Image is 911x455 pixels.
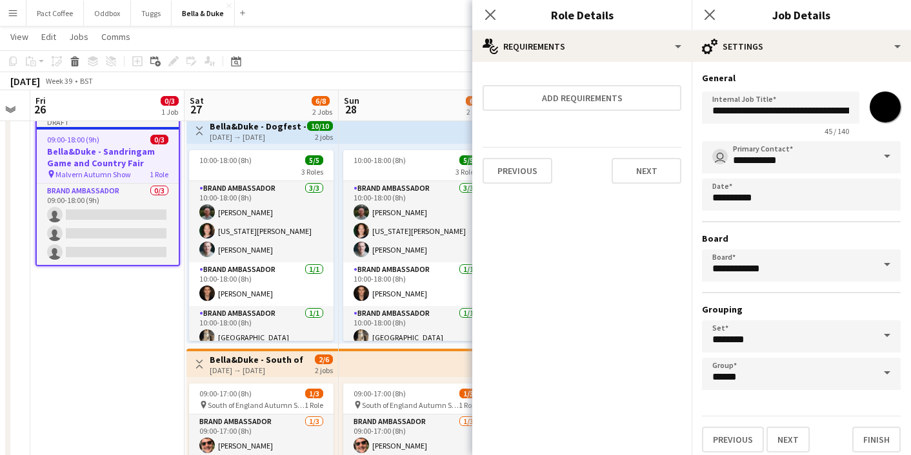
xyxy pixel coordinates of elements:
span: 09:00-18:00 (9h) [47,135,99,144]
button: Add requirements [483,85,681,111]
span: 0/3 [150,135,168,144]
span: 10/10 [307,121,333,131]
span: 1/3 [459,389,477,398]
span: View [10,31,28,43]
app-card-role: Brand Ambassador1/110:00-18:00 (8h)[PERSON_NAME] [343,262,488,306]
span: 27 [188,102,204,117]
h3: General [702,72,901,84]
app-card-role: Brand Ambassador3/310:00-18:00 (8h)[PERSON_NAME][US_STATE][PERSON_NAME][PERSON_NAME] [343,181,488,262]
div: 2 Jobs [466,107,486,117]
button: Oddbox [84,1,131,26]
app-card-role: Brand Ambassador1/110:00-18:00 (8h)[PERSON_NAME] [189,262,334,306]
a: View [5,28,34,45]
app-card-role: Brand Ambassador3/310:00-18:00 (8h)[PERSON_NAME][US_STATE][PERSON_NAME][PERSON_NAME] [189,181,334,262]
div: Requirements [472,31,692,62]
button: Tuggs [131,1,172,26]
span: 6/8 [312,96,330,106]
span: South of England Autumn Show and Horsetrials [362,400,459,410]
span: 5/5 [459,155,477,165]
button: Previous [702,427,764,452]
span: Malvern Autumn Show [55,169,131,179]
div: Settings [692,31,911,62]
span: 10:00-18:00 (8h) [199,155,252,165]
span: 1 Role [305,400,323,410]
div: 2 jobs [315,364,333,375]
button: Pact Coffee [26,1,84,26]
div: [DATE] [10,75,40,88]
span: Fri [35,95,46,106]
button: Next [612,158,681,184]
span: Comms [101,31,130,43]
div: [DATE] → [DATE] [210,365,306,375]
span: Week 39 [43,76,75,86]
app-job-card: Draft09:00-18:00 (9h)0/3Bella&Duke - Sandringam Game and Country Fair Malvern Autumn Show1 RoleBr... [35,115,180,266]
span: 0/3 [161,96,179,106]
app-job-card: 10:00-18:00 (8h)5/53 RolesBrand Ambassador3/310:00-18:00 (8h)[PERSON_NAME][US_STATE][PERSON_NAME]... [189,150,334,341]
span: 3 Roles [455,167,477,177]
span: 3 Roles [301,167,323,177]
span: 45 / 140 [814,126,859,136]
h3: Bella&Duke - Sandringam Game and Country Fair [37,146,179,169]
button: Next [766,427,810,452]
div: 2 jobs [315,131,333,142]
span: 09:00-17:00 (8h) [199,389,252,398]
span: 1 Role [150,169,168,179]
span: Edit [41,31,56,43]
span: 28 [342,102,359,117]
div: 2 Jobs [312,107,332,117]
app-job-card: 10:00-18:00 (8h)5/53 RolesBrand Ambassador3/310:00-18:00 (8h)[PERSON_NAME][US_STATE][PERSON_NAME]... [343,150,488,341]
h3: Grouping [702,304,901,315]
h3: Bella&Duke - Dogfest - [GEOGRAPHIC_DATA] [210,121,306,132]
span: Jobs [69,31,88,43]
button: Bella & Duke [172,1,235,26]
h3: Role Details [472,6,692,23]
h3: Job Details [692,6,911,23]
app-card-role: Brand Ambassador1/110:00-18:00 (8h)[GEOGRAPHIC_DATA] [343,306,488,350]
span: Sun [344,95,359,106]
span: 2/6 [315,354,333,364]
a: Edit [36,28,61,45]
app-card-role: Brand Ambassador1/110:00-18:00 (8h)[GEOGRAPHIC_DATA] [189,306,334,350]
span: 6/8 [466,96,484,106]
div: BST [80,76,93,86]
span: Sat [190,95,204,106]
a: Jobs [64,28,94,45]
h3: Board [702,233,901,244]
span: 1/3 [305,389,323,398]
a: Comms [96,28,135,45]
span: 10:00-18:00 (8h) [354,155,406,165]
app-card-role: Brand Ambassador0/309:00-18:00 (9h) [37,184,179,265]
button: Finish [852,427,901,452]
div: Draft [37,117,179,127]
button: Previous [483,158,552,184]
span: 26 [34,102,46,117]
span: 09:00-17:00 (8h) [354,389,406,398]
div: 1 Job [161,107,178,117]
span: 1 Role [459,400,477,410]
h3: Bella&Duke - South of England Autumn Show and Horse trials [210,354,306,365]
div: [DATE] → [DATE] [210,132,306,142]
span: South of England Autumn Show and Horsetrials [208,400,305,410]
span: 5/5 [305,155,323,165]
